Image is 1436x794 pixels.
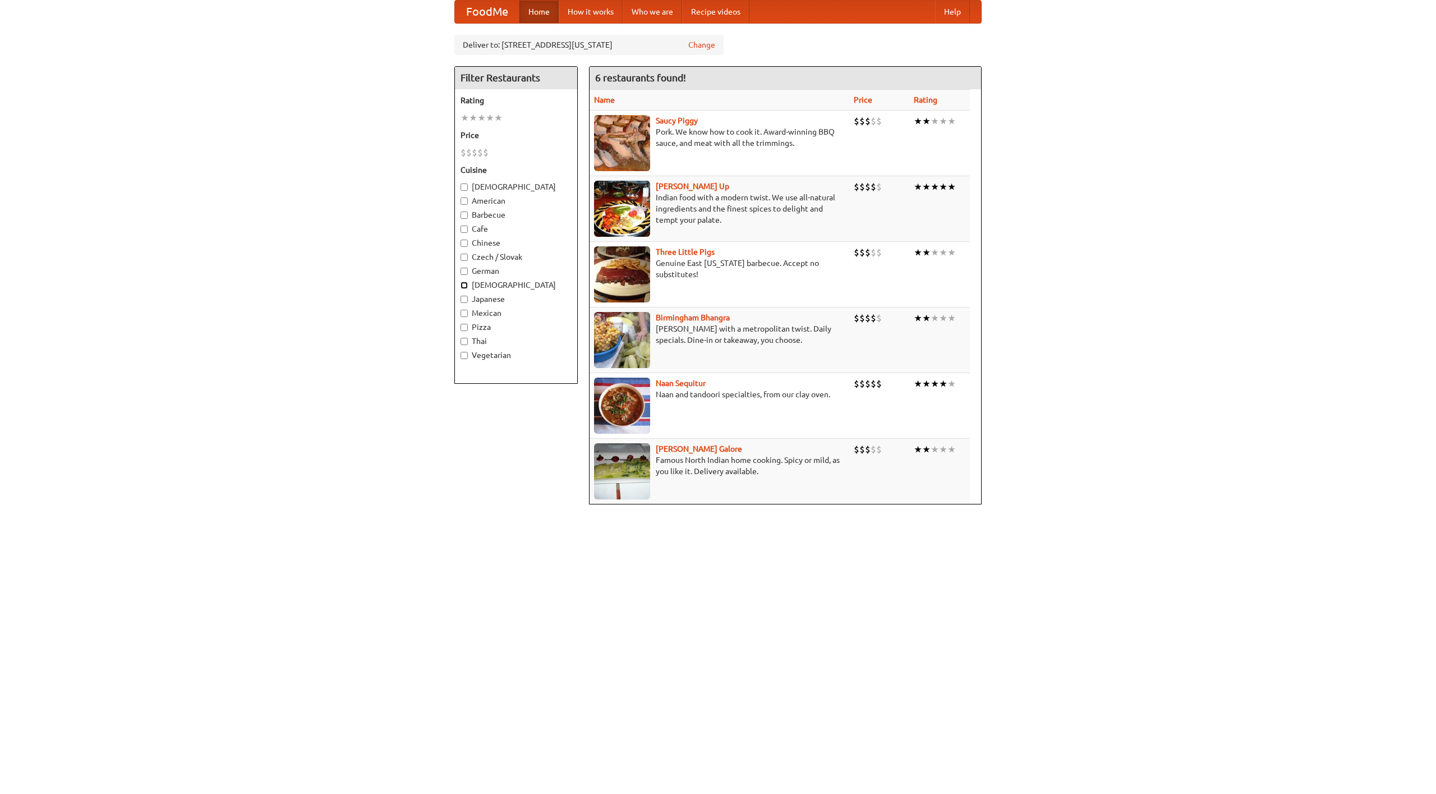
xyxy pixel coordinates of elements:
[461,265,572,277] label: German
[931,246,939,259] li: ★
[939,181,947,193] li: ★
[461,254,468,261] input: Czech / Slovak
[594,192,845,226] p: Indian food with a modern twist. We use all-natural ingredients and the finest spices to delight ...
[466,146,472,159] li: $
[559,1,623,23] a: How it works
[461,209,572,221] label: Barbecue
[461,95,572,106] h5: Rating
[594,181,650,237] img: curryup.jpg
[494,112,503,124] li: ★
[931,115,939,127] li: ★
[461,112,469,124] li: ★
[931,443,939,456] li: ★
[461,237,572,249] label: Chinese
[922,312,931,324] li: ★
[656,379,706,388] a: Naan Sequitur
[461,195,572,206] label: American
[461,251,572,263] label: Czech / Slovak
[461,282,468,289] input: [DEMOGRAPHIC_DATA]
[483,146,489,159] li: $
[461,146,466,159] li: $
[876,443,882,456] li: $
[914,95,937,104] a: Rating
[594,258,845,280] p: Genuine East [US_STATE] barbecue. Accept no substitutes!
[914,181,922,193] li: ★
[477,112,486,124] li: ★
[859,115,865,127] li: $
[859,246,865,259] li: $
[854,181,859,193] li: $
[472,146,477,159] li: $
[519,1,559,23] a: Home
[656,116,698,125] a: Saucy Piggy
[656,182,729,191] a: [PERSON_NAME] Up
[461,183,468,191] input: [DEMOGRAPHIC_DATA]
[455,1,519,23] a: FoodMe
[656,247,715,256] a: Three Little Pigs
[865,312,871,324] li: $
[682,1,749,23] a: Recipe videos
[922,115,931,127] li: ★
[947,246,956,259] li: ★
[854,378,859,390] li: $
[461,223,572,235] label: Cafe
[594,323,845,346] p: [PERSON_NAME] with a metropolitan twist. Daily specials. Dine-in or takeaway, you choose.
[854,312,859,324] li: $
[939,378,947,390] li: ★
[461,336,572,347] label: Thai
[914,443,922,456] li: ★
[859,443,865,456] li: $
[461,212,468,219] input: Barbecue
[939,115,947,127] li: ★
[922,246,931,259] li: ★
[931,181,939,193] li: ★
[594,95,615,104] a: Name
[876,181,882,193] li: $
[469,112,477,124] li: ★
[594,312,650,368] img: bhangra.jpg
[871,246,876,259] li: $
[461,240,468,247] input: Chinese
[859,312,865,324] li: $
[914,312,922,324] li: ★
[461,181,572,192] label: [DEMOGRAPHIC_DATA]
[656,313,730,322] a: Birmingham Bhangra
[922,378,931,390] li: ★
[486,112,494,124] li: ★
[914,115,922,127] li: ★
[865,443,871,456] li: $
[871,443,876,456] li: $
[939,246,947,259] li: ★
[939,312,947,324] li: ★
[922,181,931,193] li: ★
[594,378,650,434] img: naansequitur.jpg
[854,246,859,259] li: $
[859,378,865,390] li: $
[865,378,871,390] li: $
[947,312,956,324] li: ★
[461,310,468,317] input: Mexican
[656,444,742,453] b: [PERSON_NAME] Galore
[854,95,872,104] a: Price
[914,246,922,259] li: ★
[594,443,650,499] img: currygalore.jpg
[461,164,572,176] h5: Cuisine
[594,115,650,171] img: saucy.jpg
[477,146,483,159] li: $
[594,389,845,400] p: Naan and tandoori specialties, from our clay oven.
[871,181,876,193] li: $
[865,115,871,127] li: $
[865,246,871,259] li: $
[871,312,876,324] li: $
[594,126,845,149] p: Pork. We know how to cook it. Award-winning BBQ sauce, and meat with all the trimmings.
[854,443,859,456] li: $
[461,352,468,359] input: Vegetarian
[914,378,922,390] li: ★
[859,181,865,193] li: $
[931,312,939,324] li: ★
[947,443,956,456] li: ★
